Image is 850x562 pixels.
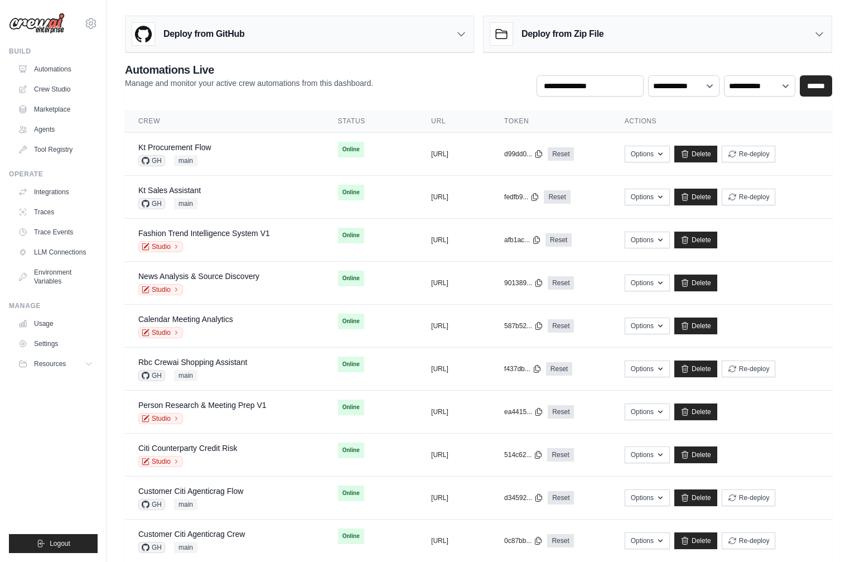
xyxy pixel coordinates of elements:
[625,361,670,377] button: Options
[504,150,543,158] button: d99dd0...
[504,536,543,545] button: 0c87bb...
[138,241,183,252] a: Studio
[625,489,670,506] button: Options
[625,532,670,549] button: Options
[138,530,245,539] a: Customer Citi Agenticrag Crew
[138,542,165,553] span: GH
[338,529,364,544] span: Online
[674,232,717,248] a: Delete
[504,193,539,201] button: fedfb9...
[548,319,574,333] a: Reset
[722,532,776,549] button: Re-deploy
[722,146,776,162] button: Re-deploy
[722,189,776,205] button: Re-deploy
[138,229,270,238] a: Fashion Trend Intelligence System V1
[13,243,98,261] a: LLM Connections
[174,499,197,510] span: main
[504,450,543,459] button: 514c62...
[674,446,717,463] a: Delete
[174,542,197,553] span: main
[546,362,572,376] a: Reset
[338,314,364,329] span: Online
[13,203,98,221] a: Traces
[9,170,98,179] div: Operate
[338,271,364,286] span: Online
[325,110,418,133] th: Status
[674,318,717,334] a: Delete
[9,13,65,34] img: Logo
[625,146,670,162] button: Options
[138,413,183,424] a: Studio
[138,444,237,453] a: Citi Counterparty Credit Risk
[338,443,364,458] span: Online
[504,493,543,502] button: d34592...
[13,60,98,78] a: Automations
[13,223,98,241] a: Trace Events
[138,272,259,281] a: News Analysis & Source Discovery
[13,183,98,201] a: Integrations
[125,110,325,133] th: Crew
[174,370,197,381] span: main
[338,228,364,243] span: Online
[163,27,244,41] h3: Deploy from GitHub
[548,147,574,161] a: Reset
[521,27,603,41] h3: Deploy from Zip File
[138,284,183,295] a: Studio
[13,335,98,353] a: Settings
[13,121,98,138] a: Agents
[338,400,364,415] span: Online
[13,141,98,158] a: Tool Registry
[138,456,183,467] a: Studio
[138,358,247,367] a: Rbc Crewai Shopping Assistant
[9,47,98,56] div: Build
[674,404,717,420] a: Delete
[625,404,670,420] button: Options
[674,275,717,291] a: Delete
[504,364,542,373] button: f437db...
[125,78,373,89] p: Manage and monitor your active crew automations from this dashboard.
[625,275,670,291] button: Options
[504,321,543,330] button: 587b52...
[9,301,98,310] div: Manage
[722,489,776,506] button: Re-deploy
[138,186,201,195] a: Kt Sales Assistant
[625,446,670,463] button: Options
[611,110,832,133] th: Actions
[138,315,233,324] a: Calendar Meeting Analytics
[13,355,98,373] button: Resources
[125,62,373,78] h2: Automations Live
[13,100,98,118] a: Marketplace
[548,491,574,505] a: Reset
[138,198,165,209] span: GH
[722,361,776,377] button: Re-deploy
[674,532,717,549] a: Delete
[547,534,573,547] a: Reset
[338,357,364,372] span: Online
[504,278,543,287] button: 901389...
[504,407,543,416] button: ea4415...
[50,539,70,548] span: Logout
[13,263,98,290] a: Environment Variables
[138,155,165,166] span: GH
[625,318,670,334] button: Options
[547,448,573,462] a: Reset
[544,190,570,204] a: Reset
[9,534,98,553] button: Logout
[13,315,98,333] a: Usage
[138,370,165,381] span: GH
[138,327,183,338] a: Studio
[674,189,717,205] a: Delete
[138,499,165,510] span: GH
[674,489,717,506] a: Delete
[138,401,267,410] a: Person Research & Meeting Prep V1
[138,487,243,496] a: Customer Citi Agenticrag Flow
[674,361,717,377] a: Delete
[545,233,572,247] a: Reset
[13,80,98,98] a: Crew Studio
[174,198,197,209] span: main
[548,276,574,290] a: Reset
[338,486,364,501] span: Online
[338,142,364,157] span: Online
[338,185,364,200] span: Online
[625,232,670,248] button: Options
